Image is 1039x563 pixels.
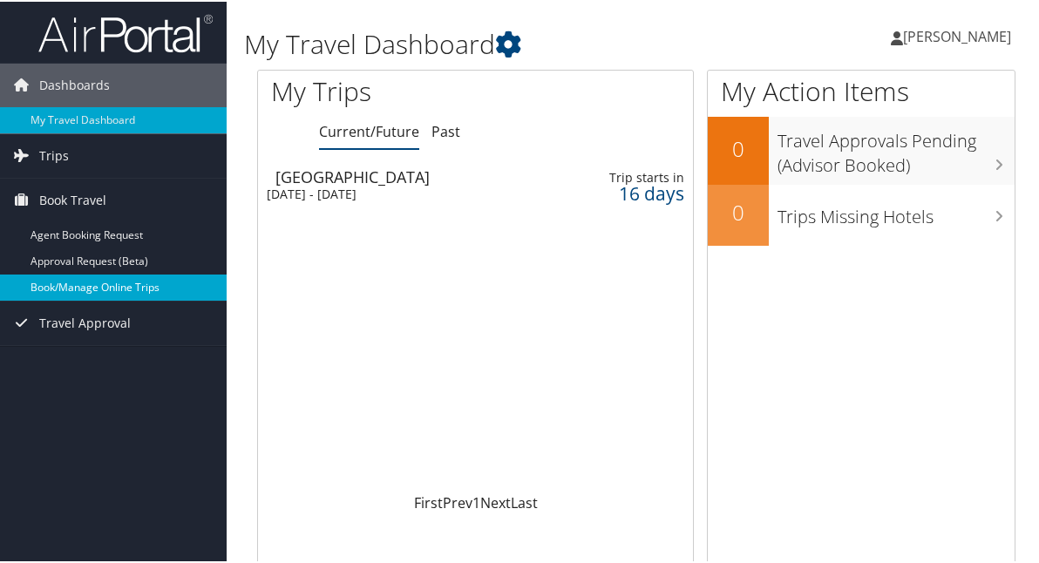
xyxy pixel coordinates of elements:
[275,167,535,183] div: [GEOGRAPHIC_DATA]
[778,194,1015,227] h3: Trips Missing Hotels
[903,25,1011,44] span: [PERSON_NAME]
[708,196,769,226] h2: 0
[891,9,1029,61] a: [PERSON_NAME]
[708,115,1015,182] a: 0Travel Approvals Pending (Advisor Booked)
[244,24,767,61] h1: My Travel Dashboard
[443,492,472,511] a: Prev
[708,132,769,162] h2: 0
[778,119,1015,176] h3: Travel Approvals Pending (Advisor Booked)
[39,300,131,343] span: Travel Approval
[38,11,213,52] img: airportal-logo.png
[431,120,460,139] a: Past
[319,120,419,139] a: Current/Future
[587,168,684,184] div: Trip starts in
[708,71,1015,108] h1: My Action Items
[39,177,106,220] span: Book Travel
[472,492,480,511] a: 1
[587,184,684,200] div: 16 days
[39,132,69,176] span: Trips
[271,71,499,108] h1: My Trips
[511,492,538,511] a: Last
[708,183,1015,244] a: 0Trips Missing Hotels
[480,492,511,511] a: Next
[267,185,526,200] div: [DATE] - [DATE]
[414,492,443,511] a: First
[39,62,110,105] span: Dashboards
